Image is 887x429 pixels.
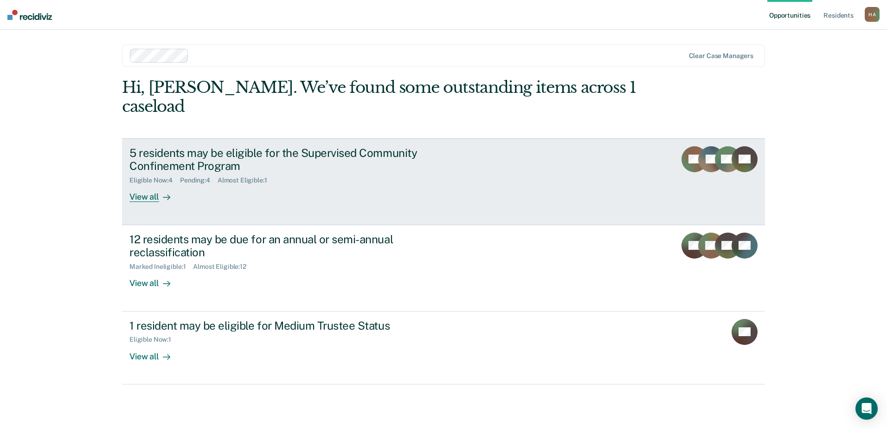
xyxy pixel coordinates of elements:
div: Marked Ineligible : 1 [129,263,193,271]
div: View all [129,271,181,289]
div: 1 resident may be eligible for Medium Trustee Status [129,319,455,332]
div: Open Intercom Messenger [855,397,878,420]
button: HA [865,7,880,22]
a: 1 resident may be eligible for Medium Trustee StatusEligible Now:1View all [122,312,765,384]
div: Eligible Now : 1 [129,336,179,344]
div: Almost Eligible : 1 [218,176,275,184]
div: View all [129,344,181,362]
a: 5 residents may be eligible for the Supervised Community Confinement ProgramEligible Now:4Pending... [122,138,765,225]
div: Hi, [PERSON_NAME]. We’ve found some outstanding items across 1 caseload [122,78,636,116]
div: H A [865,7,880,22]
div: Clear case managers [689,52,753,60]
a: 12 residents may be due for an annual or semi-annual reclassificationMarked Ineligible:1Almost El... [122,225,765,312]
div: 12 residents may be due for an annual or semi-annual reclassification [129,233,455,260]
div: Almost Eligible : 12 [193,263,254,271]
div: Pending : 4 [180,176,218,184]
div: Eligible Now : 4 [129,176,180,184]
img: Recidiviz [7,10,52,20]
div: 5 residents may be eligible for the Supervised Community Confinement Program [129,146,455,173]
div: View all [129,184,181,202]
